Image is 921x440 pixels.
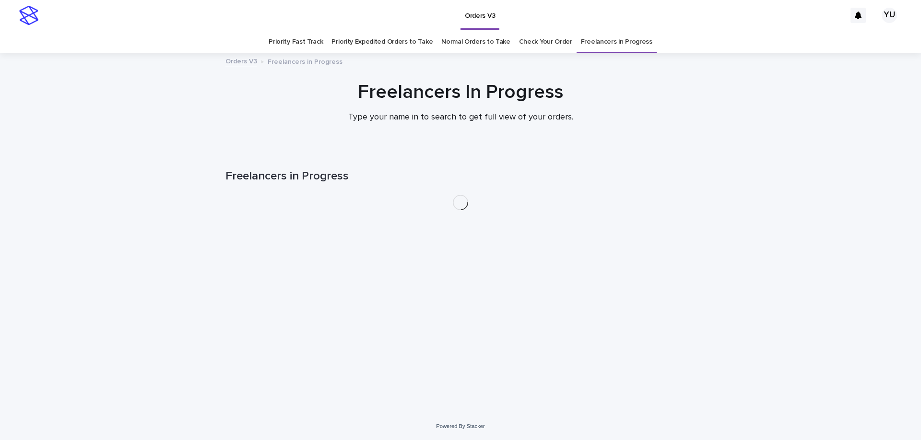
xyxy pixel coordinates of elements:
p: Freelancers in Progress [268,56,342,66]
a: Priority Fast Track [269,31,323,53]
a: Orders V3 [225,55,257,66]
a: Normal Orders to Take [441,31,510,53]
a: Powered By Stacker [436,423,484,429]
h1: Freelancers In Progress [225,81,696,104]
a: Check Your Order [519,31,572,53]
div: YU [882,8,897,23]
img: stacker-logo-s-only.png [19,6,38,25]
a: Freelancers in Progress [581,31,652,53]
h1: Freelancers in Progress [225,169,696,183]
p: Type your name in to search to get full view of your orders. [269,112,652,123]
a: Priority Expedited Orders to Take [331,31,433,53]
